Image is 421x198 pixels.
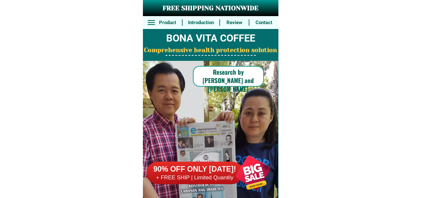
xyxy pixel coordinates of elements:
[253,19,275,26] h6: Contact
[146,174,243,181] h6: + FREE SHIP | Limited Quantily
[186,19,216,26] h6: Introduction
[143,4,278,13] h3: FREE SHIPPING NATIONWIDE
[143,46,278,55] h2: Comprehensive health protection solution
[143,31,278,46] h2: BONA VITA COFFEE
[146,165,243,174] h6: 90% OFF ONLY [DATE]!
[193,68,264,93] h6: Research by [PERSON_NAME] and [PERSON_NAME]
[156,19,178,26] h6: Product
[224,19,246,26] h6: Review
